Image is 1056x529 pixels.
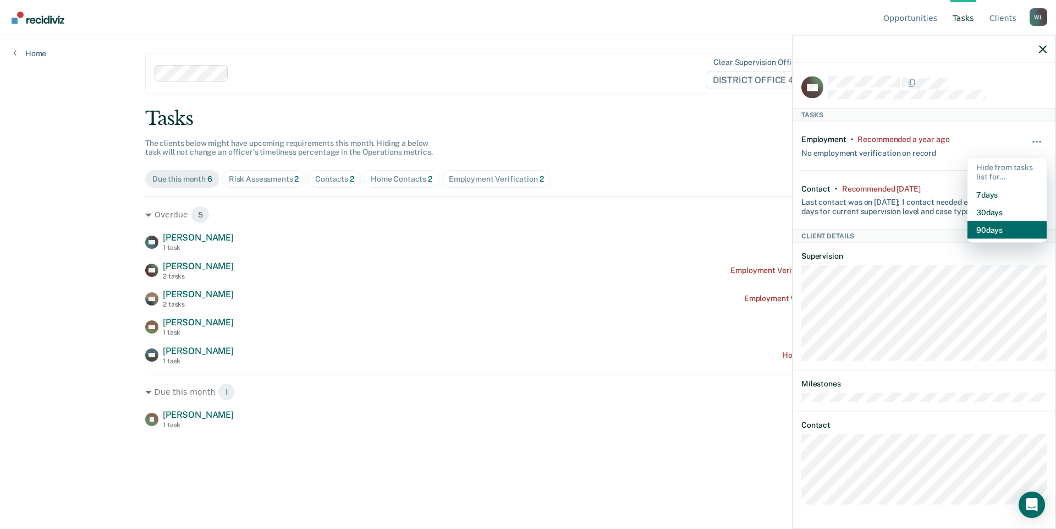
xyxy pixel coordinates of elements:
[163,272,234,280] div: 2 tasks
[801,420,1047,429] dt: Contact
[801,193,1006,216] div: Last contact was on [DATE]; 1 contact needed every 180 days for current supervision level and cas...
[163,410,234,420] span: [PERSON_NAME]
[967,221,1047,238] button: 90 days
[163,301,234,308] div: 2 tasks
[163,317,234,328] span: [PERSON_NAME]
[857,134,949,144] div: Recommended a year ago
[967,158,1047,243] div: Dropdown Menu
[793,229,1055,242] div: Client Details
[793,108,1055,121] div: Tasks
[315,174,354,184] div: Contacts
[163,289,234,299] span: [PERSON_NAME]
[835,184,838,193] div: •
[163,244,234,252] div: 1 task
[713,58,807,67] div: Clear supervision officers
[163,357,234,365] div: 1 task
[801,144,936,157] div: No employment verification on record
[801,252,1047,261] dt: Supervision
[145,107,911,130] div: Tasks
[145,206,911,223] div: Overdue
[967,203,1047,221] button: 30 days
[163,421,234,429] div: 1 task
[13,48,46,58] a: Home
[744,294,911,303] div: Employment Verification recommended [DATE]
[801,379,1047,389] dt: Milestones
[163,261,234,271] span: [PERSON_NAME]
[145,139,433,157] span: The clients below might have upcoming requirements this month. Hiding a below task will not chang...
[163,346,234,356] span: [PERSON_NAME]
[428,174,432,183] span: 2
[218,383,235,401] span: 1
[229,174,299,184] div: Risk Assessments
[1030,8,1047,26] div: W L
[801,184,831,193] div: Contact
[163,232,234,243] span: [PERSON_NAME]
[967,186,1047,203] button: 7 days
[294,174,299,183] span: 2
[1019,492,1045,518] div: Open Intercom Messenger
[191,206,210,223] span: 5
[163,329,234,336] div: 1 task
[730,266,911,275] div: Employment Verification recommended a year ago
[1030,8,1047,26] button: Profile dropdown button
[371,174,432,184] div: Home Contacts
[145,383,911,401] div: Due this month
[851,134,854,144] div: •
[706,72,810,89] span: DISTRICT OFFICE 4
[801,134,846,144] div: Employment
[842,184,920,193] div: Recommended 10 days ago
[350,174,354,183] span: 2
[152,174,212,184] div: Due this month
[782,351,911,360] div: Home contact recommended [DATE]
[967,158,1047,186] div: Hide from tasks list for...
[12,12,64,24] img: Recidiviz
[207,174,212,183] span: 6
[540,174,544,183] span: 2
[449,174,544,184] div: Employment Verification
